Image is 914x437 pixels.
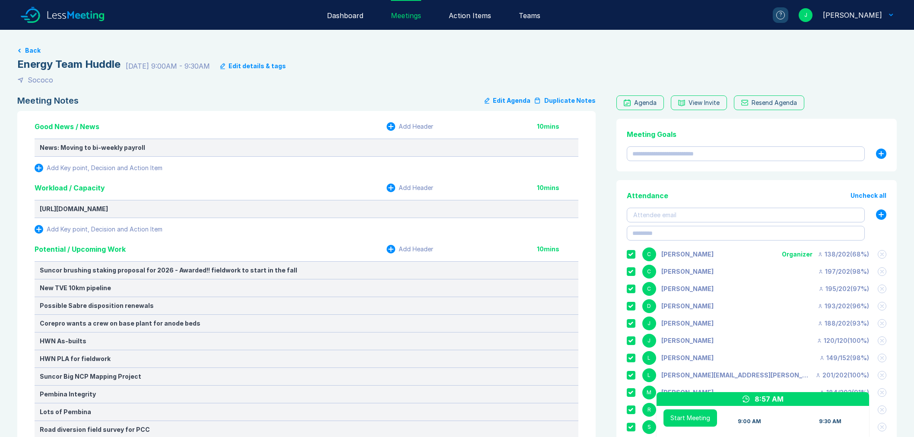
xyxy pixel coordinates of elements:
div: J [799,8,812,22]
div: 149 / 152 ( 98 %) [819,355,869,361]
button: Add Key point, Decision and Action Item [35,225,162,234]
div: Add Header [399,246,433,253]
a: Agenda [616,95,664,110]
button: Add Key point, Decision and Action Item [35,164,162,172]
div: 201 / 202 ( 100 %) [816,372,869,379]
div: News: Moving to bi-weekly payroll [40,144,573,151]
button: Back [25,47,41,54]
div: Chad Skretting [661,268,714,275]
div: Leigh Metcalfe [661,355,714,361]
div: 9:00 AM [738,418,761,425]
div: Workload / Capacity [35,183,105,193]
div: 195 / 202 ( 97 %) [819,285,869,292]
div: Add Header [399,184,433,191]
div: View Invite [689,99,720,106]
div: R [642,403,656,417]
div: Add Key point, Decision and Action Item [47,165,162,171]
div: Jamie Robichaud [661,320,714,327]
div: Joel Hergott [661,337,714,344]
div: [DATE] 9:00AM - 9:30AM [126,61,210,71]
div: HWN PLA for fieldwork [40,355,573,362]
div: 120 / 120 ( 100 %) [817,337,869,344]
div: Edit details & tags [228,63,286,70]
div: 193 / 202 ( 96 %) [818,303,869,310]
div: 197 / 202 ( 98 %) [818,268,869,275]
div: Road diversion field survey for PCC [40,426,573,433]
div: Corey Wick [661,251,714,258]
div: Resend Agenda [752,99,797,106]
div: 10 mins [537,184,578,191]
div: 8:57 AM [755,394,784,404]
div: Potential / Upcoming Work [35,244,126,254]
button: Uncheck all [851,192,886,199]
div: J [642,334,656,348]
a: ? [762,7,788,23]
button: Edit Agenda [485,95,530,106]
div: Chris Goldring [661,285,714,292]
div: 188 / 202 ( 93 %) [818,320,869,327]
div: C [642,247,656,261]
div: Meeting Goals [627,129,886,139]
button: Duplicate Notes [534,95,596,106]
div: L [642,368,656,382]
div: HWN As-builts [40,338,573,345]
button: Edit details & tags [220,63,286,70]
div: S [642,420,656,434]
div: C [642,282,656,296]
div: 9:30 AM [819,418,841,425]
div: Pembina Integrity [40,391,573,398]
div: J [642,317,656,330]
div: Agenda [634,99,657,106]
div: Drew Macqueen [661,303,714,310]
div: Good News / News [35,121,99,132]
div: Corepro wants a crew on base plant for anode beds [40,320,573,327]
div: M [642,386,656,399]
div: Suncor brushing staking proposal for 2026 - Awarded!! fieldwork to start in the fall [40,267,573,274]
div: lucas.solomonson@coregeomatics.com [661,372,810,379]
button: Start Meeting [663,409,717,427]
div: [URL][DOMAIN_NAME] [40,206,573,212]
div: C [642,265,656,279]
div: Organizer [782,251,812,258]
div: Energy Team Huddle [17,57,121,71]
div: 10 mins [537,246,578,253]
div: Mark Miller [661,389,714,396]
div: Suncor Big NCP Mapping Project [40,373,573,380]
button: Resend Agenda [734,95,804,110]
div: 184 / 202 ( 91 %) [819,389,869,396]
div: Attendance [627,190,668,201]
div: ? [776,11,785,19]
button: View Invite [671,95,727,110]
button: Add Header [387,122,433,131]
div: 10 mins [537,123,578,130]
button: Add Header [387,245,433,253]
div: Possible Sabre disposition renewals [40,302,573,309]
div: Add Header [399,123,433,130]
div: Sococo [28,75,53,85]
div: New TVE 10km pipeline [40,285,573,291]
button: Add Header [387,184,433,192]
div: L [642,351,656,365]
a: Back [17,47,897,54]
div: D [642,299,656,313]
div: Meeting Notes [17,95,79,106]
div: Add Key point, Decision and Action Item [47,226,162,233]
div: 138 / 202 ( 68 %) [818,251,869,258]
div: Lots of Pembina [40,408,573,415]
div: Joel Hergott [823,10,882,20]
